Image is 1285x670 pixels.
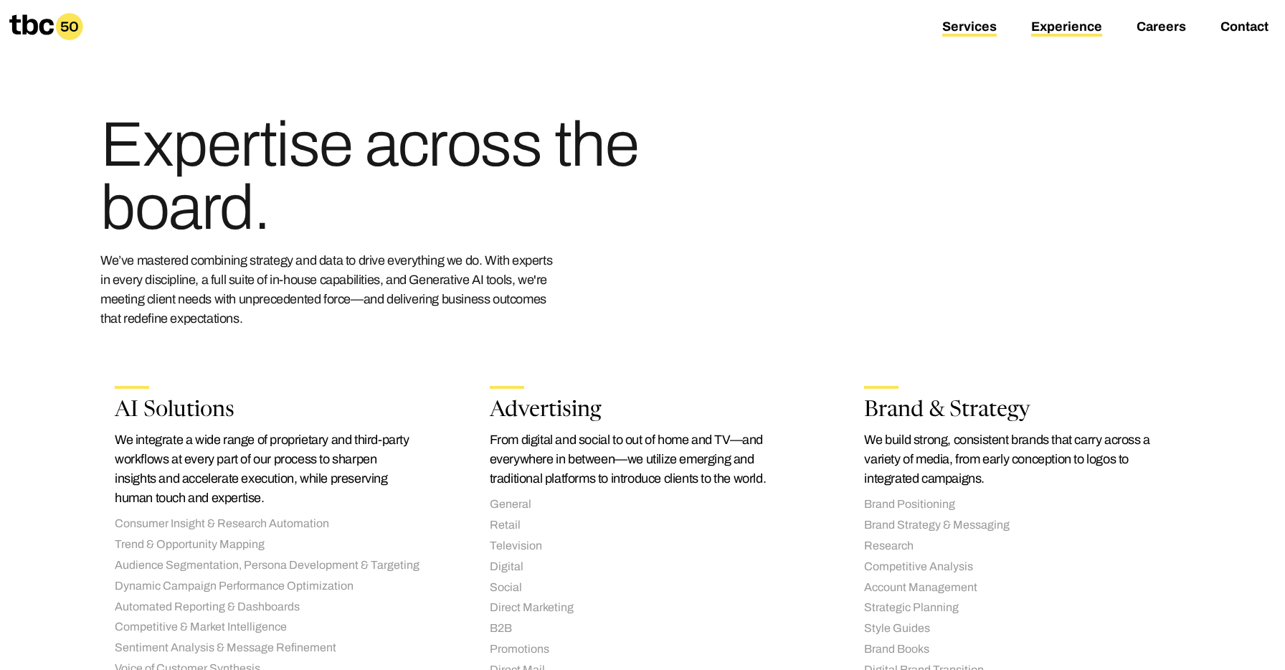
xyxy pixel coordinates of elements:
[1220,19,1269,37] a: Contact
[864,518,1170,533] li: Brand Strategy & Messaging
[864,560,1170,575] li: Competitive Analysis
[115,430,421,508] p: We integrate a wide range of proprietary and third-party workflows at every part of our process t...
[864,642,1170,657] li: Brand Books
[864,400,1170,422] h2: Brand & Strategy
[115,537,421,552] li: Trend & Opportunity Mapping
[100,113,651,240] h1: Expertise across the board.
[490,518,796,533] li: Retail
[490,600,796,615] li: Direct Marketing
[490,560,796,575] li: Digital
[490,621,796,636] li: B2B
[490,642,796,657] li: Promotions
[490,430,796,489] p: From digital and social to out of home and TV—and everywhere in between—we utilize emerging and t...
[864,430,1170,489] p: We build strong, consistent brands that carry across a variety of media, from early conception to...
[864,539,1170,554] li: Research
[115,579,421,594] li: Dynamic Campaign Performance Optimization
[115,600,421,615] li: Automated Reporting & Dashboards
[942,19,997,37] a: Services
[115,400,421,422] h2: AI Solutions
[490,580,796,595] li: Social
[490,539,796,554] li: Television
[115,558,421,573] li: Audience Segmentation, Persona Development & Targeting
[115,620,421,635] li: Competitive & Market Intelligence
[490,400,796,422] h2: Advertising
[1137,19,1186,37] a: Careers
[490,497,796,512] li: General
[115,641,421,656] li: Sentiment Analysis & Message Refinement
[100,251,559,329] p: We’ve mastered combining strategy and data to drive everything we do. With experts in every disci...
[1031,19,1102,37] a: Experience
[864,600,1170,615] li: Strategic Planning
[864,580,1170,595] li: Account Management
[115,516,421,532] li: Consumer Insight & Research Automation
[864,621,1170,636] li: Style Guides
[864,497,1170,512] li: Brand Positioning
